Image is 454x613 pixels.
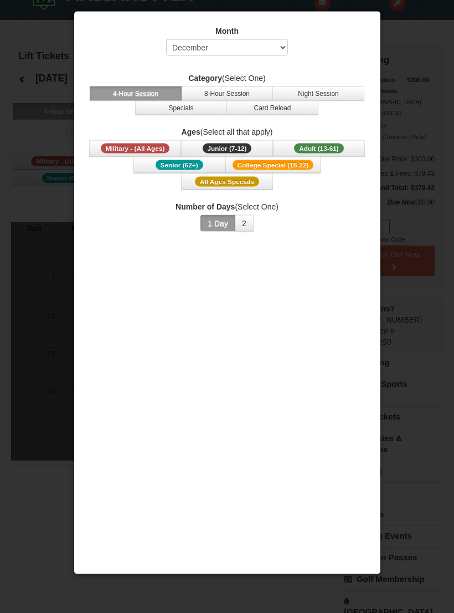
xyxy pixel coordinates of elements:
[195,177,259,187] span: All Ages Specials
[101,144,170,154] span: Military - (All Ages)
[294,144,344,154] span: Adult (13-61)
[88,201,367,212] label: (Select One)
[135,101,227,115] button: Specials
[203,144,252,154] span: Junior (7-12)
[226,101,318,115] button: Card Reload
[176,202,235,211] strong: Number of Days
[182,127,200,136] strong: Ages
[273,140,365,157] button: Adult (13-61)
[88,126,367,137] label: (Select all that apply)
[181,140,273,157] button: Junior (7-12)
[272,86,364,101] button: Night Session
[200,215,235,232] button: 1 Day
[133,157,225,173] button: Senior (62+)
[215,27,239,35] strong: Month
[89,140,181,157] button: Military - (All Ages)
[235,215,254,232] button: 2
[90,86,182,101] button: 4-Hour Session
[188,74,222,83] strong: Category
[233,160,314,170] span: College Special (18-22)
[88,73,367,84] label: (Select One)
[156,160,203,170] span: Senior (62+)
[181,86,273,101] button: 8-Hour Session
[225,157,321,173] button: College Special (18-22)
[181,173,273,190] button: All Ages Specials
